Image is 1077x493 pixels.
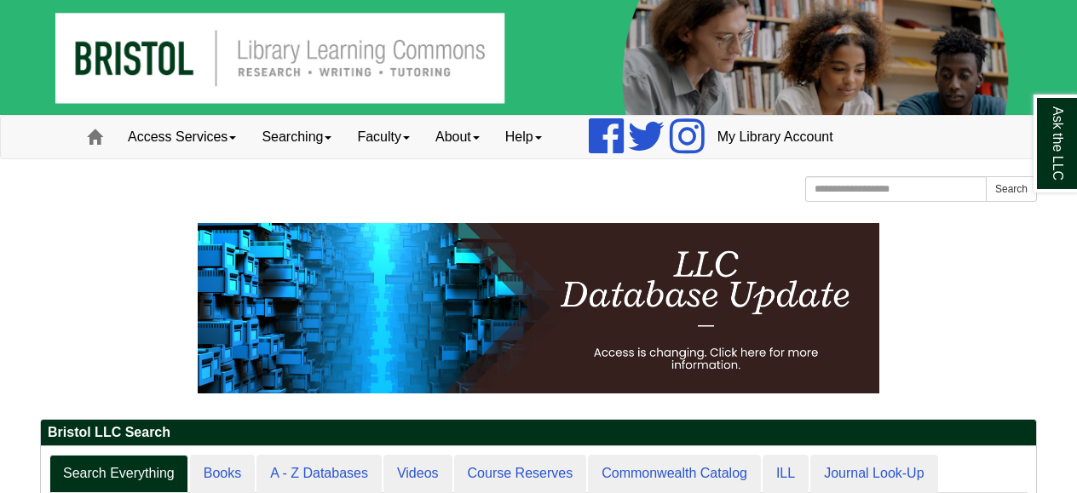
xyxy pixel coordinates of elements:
a: Searching [249,116,344,158]
a: Search Everything [49,455,188,493]
a: Help [492,116,555,158]
a: Videos [383,455,452,493]
img: HTML tutorial [198,223,879,393]
a: Books [190,455,255,493]
a: ILL [763,455,809,493]
a: About [423,116,492,158]
a: Faculty [344,116,423,158]
a: Access Services [115,116,249,158]
a: Commonwealth Catalog [588,455,761,493]
h2: Bristol LLC Search [41,420,1036,446]
a: My Library Account [705,116,846,158]
a: Course Reserves [454,455,587,493]
a: Journal Look-Up [810,455,937,493]
a: A - Z Databases [256,455,382,493]
button: Search [986,176,1037,202]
